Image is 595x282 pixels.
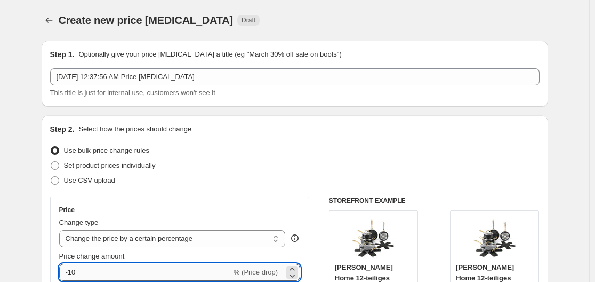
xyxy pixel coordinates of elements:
[352,216,395,259] img: 81DTx1R_41L_80x.jpg
[242,16,255,25] span: Draft
[50,124,75,135] h2: Step 2.
[50,49,75,60] h2: Step 1.
[42,13,57,28] button: Price change jobs
[59,218,99,226] span: Change type
[473,216,516,259] img: 81DTx1R_41L_80x.jpg
[59,206,75,214] h3: Price
[64,161,156,169] span: Set product prices individually
[50,68,540,85] input: 30% off holiday sale
[290,233,300,244] div: help
[59,264,231,281] input: -15
[78,124,191,135] p: Select how the prices should change
[234,268,278,276] span: % (Price drop)
[59,14,234,26] span: Create new price [MEDICAL_DATA]
[64,146,149,154] span: Use bulk price change rules
[329,197,540,205] h6: STOREFRONT EXAMPLE
[78,49,341,60] p: Optionally give your price [MEDICAL_DATA] a title (eg "March 30% off sale on boots")
[64,176,115,184] span: Use CSV upload
[59,252,125,260] span: Price change amount
[50,89,215,97] span: This title is just for internal use, customers won't see it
